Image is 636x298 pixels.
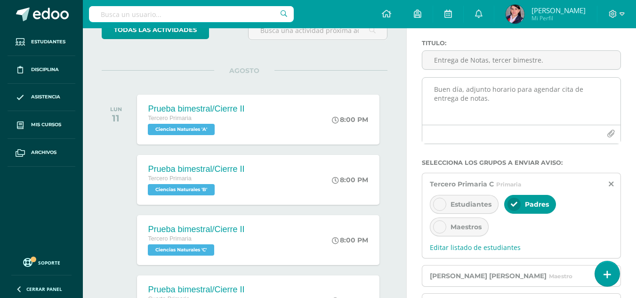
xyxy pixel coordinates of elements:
[332,176,368,184] div: 8:00 PM
[89,6,294,22] input: Busca un usuario...
[422,51,620,69] input: Titulo
[531,14,586,22] span: Mi Perfil
[148,115,191,121] span: Tercero Primaria
[31,121,61,129] span: Mis cursos
[148,225,244,234] div: Prueba bimestral/Cierre II
[148,285,244,295] div: Prueba bimestral/Cierre II
[38,259,60,266] span: Soporte
[148,235,191,242] span: Tercero Primaria
[148,104,244,114] div: Prueba bimestral/Cierre II
[102,21,209,39] a: todas las Actividades
[549,273,572,280] span: Maestro
[26,286,62,292] span: Cerrar panel
[110,113,122,124] div: 11
[31,149,56,156] span: Archivos
[8,139,75,167] a: Archivos
[11,256,72,268] a: Soporte
[8,28,75,56] a: Estudiantes
[31,38,65,46] span: Estudiantes
[31,66,59,73] span: Disciplina
[148,124,215,135] span: Ciencias Naturales 'A'
[332,236,368,244] div: 8:00 PM
[422,40,621,47] label: Titulo :
[430,272,547,280] span: [PERSON_NAME] [PERSON_NAME]
[110,106,122,113] div: LUN
[531,6,586,15] span: [PERSON_NAME]
[506,5,524,24] img: 23d42507aef40743ce11d9d3b276c8c7.png
[8,84,75,112] a: Asistencia
[8,56,75,84] a: Disciplina
[8,111,75,139] a: Mis cursos
[249,21,386,40] input: Busca una actividad próxima aquí...
[422,78,620,125] textarea: Buen día, adjunto horario para agendar cita de entrega de notas.
[148,244,214,256] span: Ciencias Naturales 'C'
[148,184,215,195] span: Ciencias Naturales 'B'
[214,66,274,75] span: AGOSTO
[525,200,549,209] span: Padres
[422,159,621,166] label: Selecciona los grupos a enviar aviso :
[451,200,491,209] span: Estudiantes
[430,180,494,188] span: Tercero Primaria C
[430,243,613,252] span: Editar listado de estudiantes
[332,115,368,124] div: 8:00 PM
[148,175,191,182] span: Tercero Primaria
[496,181,521,188] span: Primaria
[31,93,60,101] span: Asistencia
[451,223,482,231] span: Maestros
[148,164,244,174] div: Prueba bimestral/Cierre II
